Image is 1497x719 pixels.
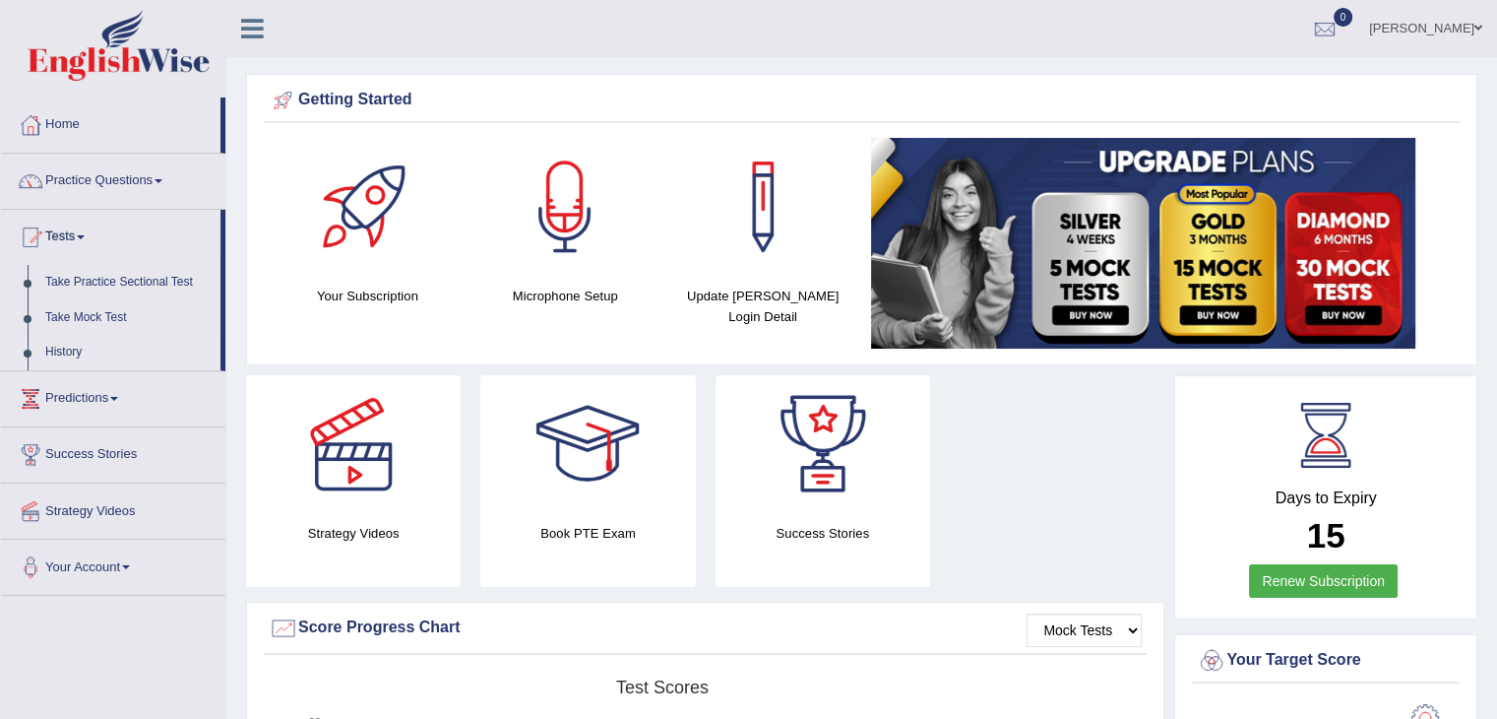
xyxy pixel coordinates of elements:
img: small5.jpg [871,138,1415,349]
div: Getting Started [269,86,1455,115]
h4: Success Stories [716,523,930,544]
h4: Your Subscription [279,286,457,306]
a: Strategy Videos [1,484,225,533]
a: Take Mock Test [36,300,220,336]
a: Success Stories [1,427,225,477]
h4: Book PTE Exam [480,523,695,544]
div: Score Progress Chart [269,614,1142,643]
b: 15 [1307,516,1345,555]
h4: Days to Expiry [1197,490,1455,507]
a: Your Account [1,540,225,589]
h4: Strategy Videos [246,523,461,544]
a: Practice Questions [1,154,225,203]
a: Take Practice Sectional Test [36,265,220,300]
tspan: Test scores [616,678,709,697]
div: Your Target Score [1197,646,1455,676]
a: Predictions [1,371,225,421]
a: Tests [1,210,220,259]
h4: Microphone Setup [476,286,655,306]
h4: Update [PERSON_NAME] Login Detail [674,286,852,327]
span: 0 [1334,8,1353,27]
a: History [36,335,220,370]
a: Renew Subscription [1249,564,1398,598]
a: Home [1,98,220,147]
